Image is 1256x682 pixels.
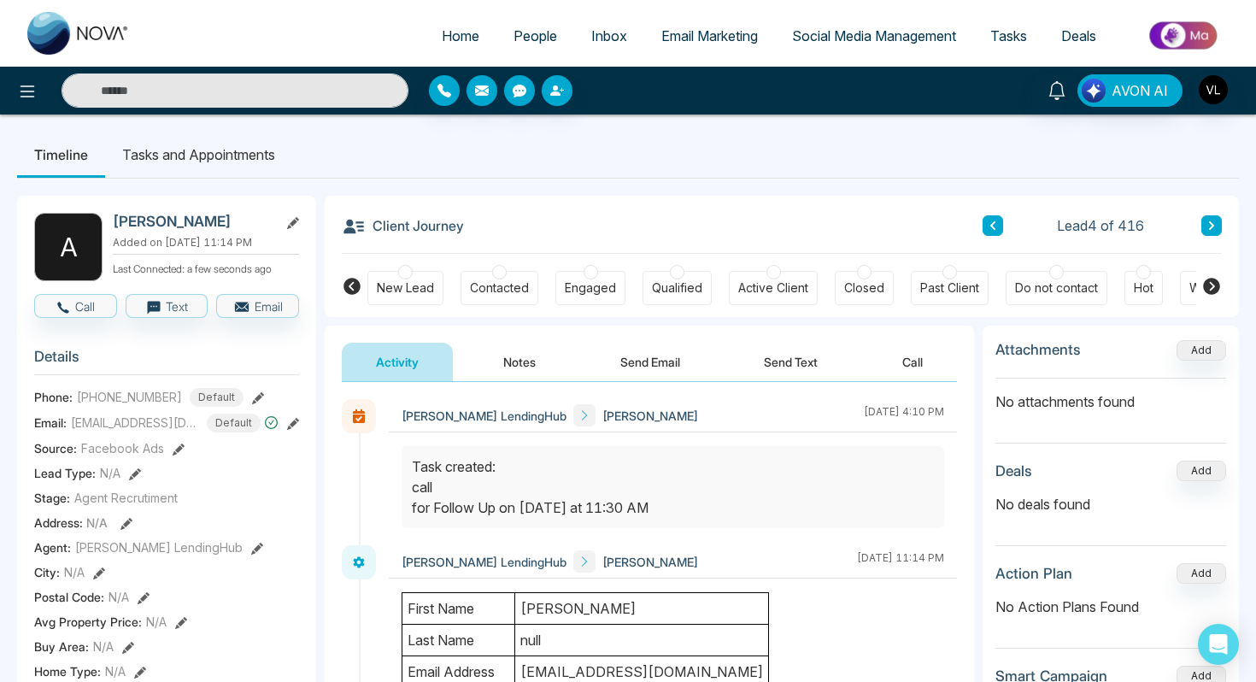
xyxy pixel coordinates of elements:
span: Agent Recrutiment [74,489,178,507]
a: Home [425,20,496,52]
span: N/A [100,464,120,482]
div: Qualified [652,279,702,297]
span: People [514,27,557,44]
span: Lead Type: [34,464,96,482]
div: Warm [1189,279,1221,297]
button: Call [868,343,957,381]
span: [PERSON_NAME] LendingHub [75,538,243,556]
span: N/A [86,515,108,530]
button: Send Text [730,343,852,381]
span: Add [1177,342,1226,356]
button: Send Email [586,343,714,381]
span: Source: [34,439,77,457]
span: Default [190,388,244,407]
div: Active Client [738,279,808,297]
span: Buy Area : [34,638,89,656]
div: Closed [844,279,884,297]
button: Activity [342,343,453,381]
span: Stage: [34,489,70,507]
a: Tasks [973,20,1044,52]
span: Email: [34,414,67,432]
span: N/A [109,588,129,606]
span: Tasks [990,27,1027,44]
button: Text [126,294,208,318]
h3: Details [34,348,299,374]
span: N/A [105,662,126,680]
span: Postal Code : [34,588,104,606]
p: Added on [DATE] 11:14 PM [113,235,299,250]
p: No Action Plans Found [995,597,1226,617]
img: Lead Flow [1082,79,1106,103]
h3: Client Journey [342,213,464,238]
span: Email Marketing [661,27,758,44]
span: Social Media Management [792,27,956,44]
h3: Action Plan [995,565,1072,582]
a: Deals [1044,20,1113,52]
span: Home Type : [34,662,101,680]
div: [DATE] 11:14 PM [857,550,944,573]
img: Market-place.gif [1122,16,1246,55]
span: [EMAIL_ADDRESS][DOMAIN_NAME] [71,414,199,432]
span: Phone: [34,388,73,406]
img: Nova CRM Logo [27,12,130,55]
span: Deals [1061,27,1096,44]
span: Facebook Ads [81,439,164,457]
button: Call [34,294,117,318]
span: Lead 4 of 416 [1057,215,1144,236]
span: Inbox [591,27,627,44]
p: Last Connected: a few seconds ago [113,258,299,277]
div: Hot [1134,279,1153,297]
span: [PERSON_NAME] [602,553,698,571]
p: No deals found [995,494,1226,514]
span: Avg Property Price : [34,613,142,631]
span: Address: [34,514,108,532]
button: Add [1177,563,1226,584]
h3: Attachments [995,341,1081,358]
button: Add [1177,340,1226,361]
div: Open Intercom Messenger [1198,624,1239,665]
div: Do not contact [1015,279,1098,297]
div: A [34,213,103,281]
span: Agent: [34,538,71,556]
span: City : [34,563,60,581]
h2: [PERSON_NAME] [113,213,272,230]
span: [PHONE_NUMBER] [77,388,182,406]
li: Timeline [17,132,105,178]
img: User Avatar [1199,75,1228,104]
button: Add [1177,461,1226,481]
a: Social Media Management [775,20,973,52]
button: Email [216,294,299,318]
div: Engaged [565,279,616,297]
span: [PERSON_NAME] LendingHub [402,407,566,425]
span: N/A [64,563,85,581]
span: N/A [146,613,167,631]
div: Past Client [920,279,979,297]
div: New Lead [377,279,434,297]
p: No attachments found [995,379,1226,412]
div: Contacted [470,279,529,297]
span: Default [207,414,261,432]
div: [DATE] 4:10 PM [864,404,944,426]
span: Home [442,27,479,44]
a: Inbox [574,20,644,52]
span: N/A [93,638,114,656]
h3: Deals [995,462,1032,479]
a: People [496,20,574,52]
button: Notes [469,343,570,381]
button: AVON AI [1077,74,1183,107]
span: AVON AI [1112,80,1168,101]
li: Tasks and Appointments [105,132,292,178]
span: [PERSON_NAME] LendingHub [402,553,566,571]
span: [PERSON_NAME] [602,407,698,425]
a: Email Marketing [644,20,775,52]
